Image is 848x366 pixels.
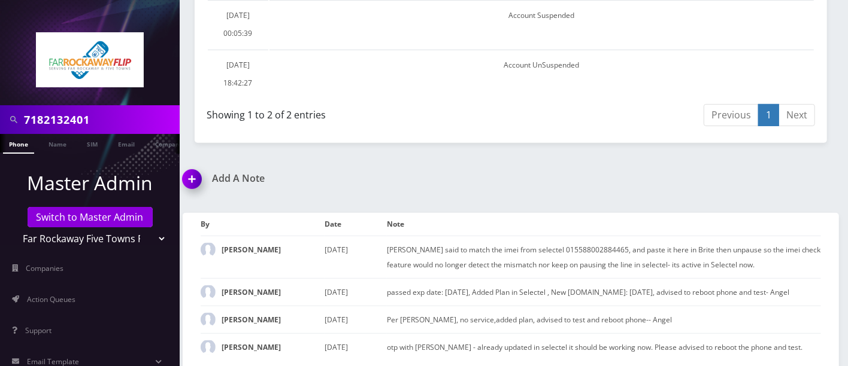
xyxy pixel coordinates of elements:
img: Far Rockaway Five Towns Flip [36,32,144,87]
a: Next [779,104,815,126]
td: [DATE] 18:42:27 [208,50,268,98]
td: [DATE] [325,278,387,306]
td: passed exp date: [DATE], Added Plan in Selectel , New [DOMAIN_NAME]: [DATE], advised to reboot ph... [387,278,821,306]
strong: [PERSON_NAME] [222,315,281,325]
a: Name [43,134,72,152]
span: Action Queues [27,294,75,304]
td: [DATE] [325,236,387,278]
th: Note [387,213,821,236]
td: Account UnSuspended [269,50,814,98]
input: Search in Company [24,108,177,131]
strong: [PERSON_NAME] [222,245,281,255]
td: [DATE] [325,333,387,361]
strong: [PERSON_NAME] [222,287,281,297]
span: Companies [26,263,64,273]
a: Company [149,134,189,152]
th: By [201,213,325,236]
a: Switch to Master Admin [28,207,153,227]
td: [PERSON_NAME] said to match the imei from selectel 015588002884465, and paste it here in Brite th... [387,236,821,278]
strong: [PERSON_NAME] [222,342,281,352]
a: Email [112,134,141,152]
a: Add A Note [183,173,502,184]
span: Support [25,325,52,335]
td: Per [PERSON_NAME], no service,added plan, advised to test and reboot phone-- Angel [387,306,821,333]
td: [DATE] [325,306,387,333]
td: otp with [PERSON_NAME] - already updated in selectel it should be working now. Please advised to ... [387,333,821,361]
a: 1 [758,104,779,126]
div: Showing 1 to 2 of 2 entries [207,103,451,122]
a: Phone [3,134,34,154]
a: Previous [704,104,759,126]
th: Date [325,213,387,236]
a: SIM [81,134,104,152]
